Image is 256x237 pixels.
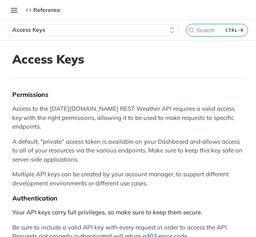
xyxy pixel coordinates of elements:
[12,170,244,188] p: Multiple API keys can be created by your account manager, to support different development enviro...
[12,137,244,164] p: A default, "private" access token is available on your Dashboard and allows access to all of your...
[8,24,178,36] button: Access Keys
[12,104,244,131] p: Access to the [DATE][DOMAIN_NAME] REST Weather API requires a valid access key with the right per...
[26,6,60,13] div: Reference
[12,208,203,216] strong: Your API keys carry full privileges, so make sure to keep them secure.
[12,194,244,202] div: Authentication
[188,27,195,33] svg: Search
[12,26,45,34] span: Access Keys
[224,26,246,34] kbd: CTRL-K
[12,91,244,98] div: Permissions
[12,52,84,66] h1: Access Keys
[8,4,20,16] button: Toggle navigation menu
